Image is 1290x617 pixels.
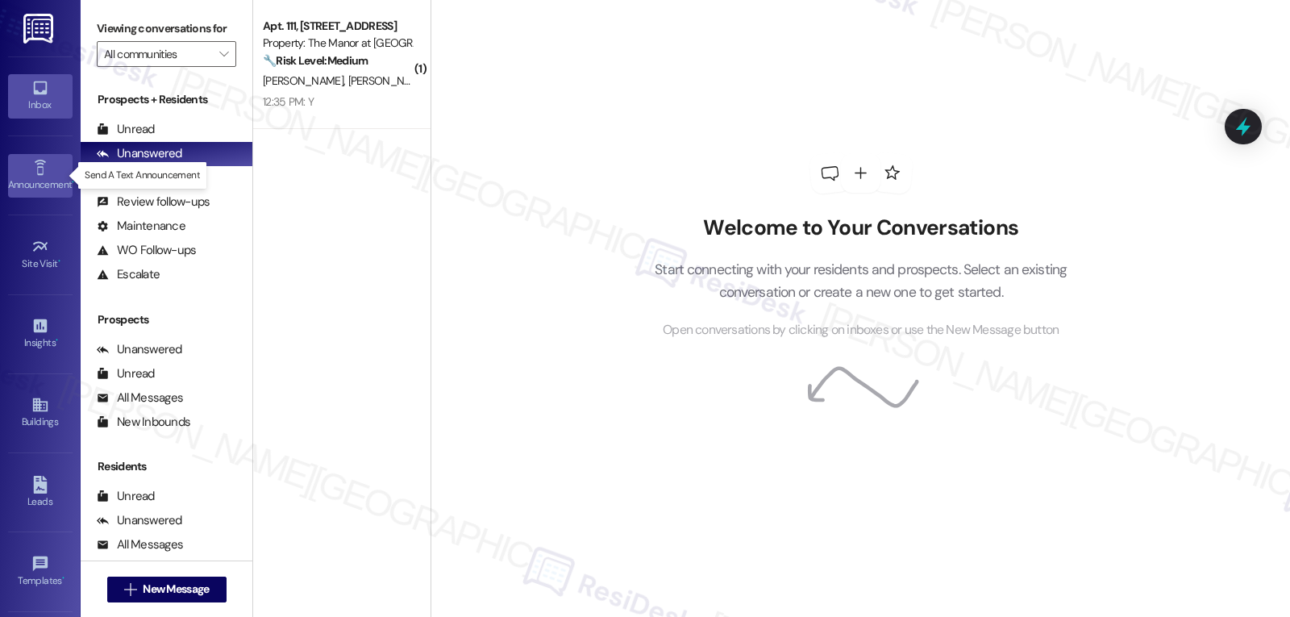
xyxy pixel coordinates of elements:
div: Maintenance [97,218,185,235]
div: Unanswered [97,145,182,162]
div: Unanswered [97,512,182,529]
div: All Messages [97,536,183,553]
a: Insights • [8,312,73,356]
a: Templates • [8,550,73,594]
p: Send A Text Announcement [85,169,200,182]
div: Prospects [81,311,252,328]
span: • [62,573,64,584]
input: All communities [104,41,210,67]
span: • [56,335,58,346]
a: Site Visit • [8,233,73,277]
a: Inbox [8,74,73,118]
strong: 🔧 Risk Level: Medium [263,53,368,68]
div: Prospects + Residents [81,91,252,108]
div: 12:35 PM: Y [263,94,314,109]
div: WO Follow-ups [97,242,196,259]
a: Leads [8,471,73,515]
div: New Inbounds [97,414,190,431]
div: All Messages [97,390,183,406]
span: [PERSON_NAME] [263,73,348,88]
a: Buildings [8,391,73,435]
h2: Welcome to Your Conversations [630,215,1092,241]
div: Review follow-ups [97,194,210,211]
div: Residents [81,458,252,475]
p: Start connecting with your residents and prospects. Select an existing conversation or create a n... [630,258,1092,304]
span: [PERSON_NAME] [348,73,429,88]
span: • [72,177,74,188]
span: Open conversations by clicking on inboxes or use the New Message button [663,320,1059,340]
label: Viewing conversations for [97,16,236,41]
span: • [58,256,60,267]
button: New Message [107,577,227,602]
div: Unread [97,365,155,382]
div: Apt. 111, [STREET_ADDRESS] [263,18,412,35]
div: Unread [97,488,155,505]
img: ResiDesk Logo [23,14,56,44]
div: Property: The Manor at [GEOGRAPHIC_DATA] [263,35,412,52]
i:  [219,48,228,60]
div: Unread [97,121,155,138]
div: Escalate [97,266,160,283]
div: Unanswered [97,341,182,358]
